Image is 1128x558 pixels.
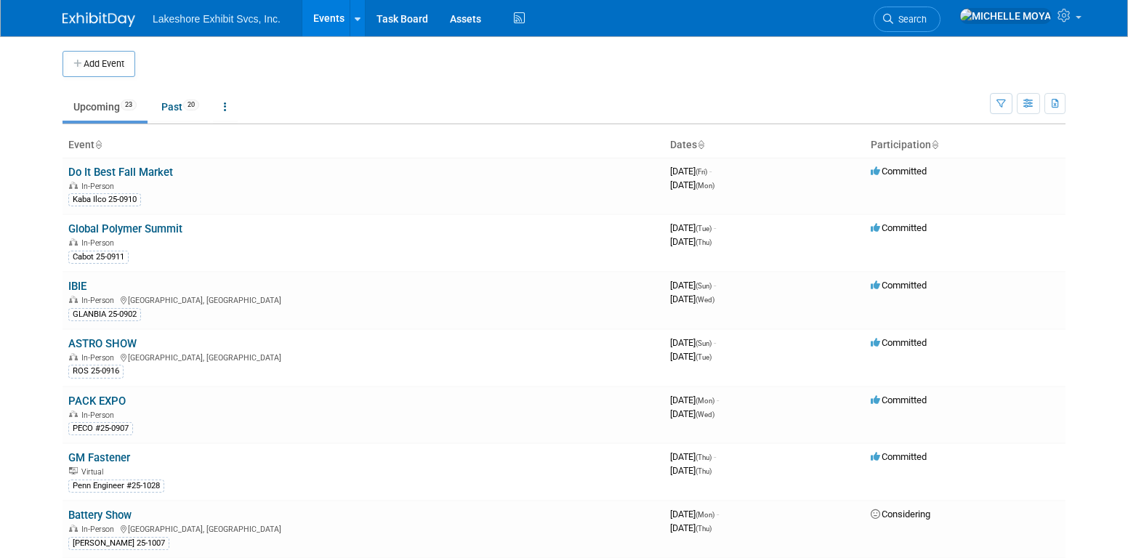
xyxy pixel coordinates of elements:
span: In-Person [81,525,118,534]
span: (Mon) [696,397,714,405]
span: In-Person [81,411,118,420]
span: [DATE] [670,166,712,177]
span: (Tue) [696,225,712,232]
span: [DATE] [670,179,714,190]
a: Sort by Start Date [697,139,704,150]
span: (Tue) [696,353,712,361]
span: - [714,451,716,462]
img: In-Person Event [69,238,78,246]
span: (Thu) [696,238,712,246]
span: In-Person [81,353,118,363]
span: 23 [121,100,137,110]
div: Kaba Ilco 25-0910 [68,193,141,206]
a: Search [874,7,940,32]
span: (Thu) [696,453,712,461]
span: - [714,337,716,348]
span: [DATE] [670,337,716,348]
span: Committed [871,166,927,177]
a: IBIE [68,280,86,293]
span: [DATE] [670,294,714,304]
span: Virtual [81,467,108,477]
span: (Fri) [696,168,707,176]
img: In-Person Event [69,296,78,303]
div: ROS 25-0916 [68,365,124,378]
img: Virtual Event [69,467,78,474]
div: [GEOGRAPHIC_DATA], [GEOGRAPHIC_DATA] [68,294,658,305]
a: Global Polymer Summit [68,222,182,235]
span: - [717,395,719,405]
span: (Thu) [696,525,712,533]
span: In-Person [81,238,118,248]
img: In-Person Event [69,182,78,189]
span: (Mon) [696,511,714,519]
img: In-Person Event [69,525,78,532]
img: MICHELLE MOYA [959,8,1052,24]
span: Committed [871,451,927,462]
span: Search [893,14,927,25]
div: Penn Engineer #25-1028 [68,480,164,493]
span: Committed [871,337,927,348]
span: 20 [183,100,199,110]
span: In-Person [81,296,118,305]
span: (Sun) [696,282,712,290]
button: Add Event [63,51,135,77]
div: [GEOGRAPHIC_DATA], [GEOGRAPHIC_DATA] [68,351,658,363]
span: [DATE] [670,465,712,476]
span: - [714,280,716,291]
a: Upcoming23 [63,93,148,121]
span: [DATE] [670,408,714,419]
span: [DATE] [670,395,719,405]
span: [DATE] [670,351,712,362]
span: (Sun) [696,339,712,347]
a: Sort by Participation Type [931,139,938,150]
span: [DATE] [670,236,712,247]
a: Past20 [150,93,210,121]
span: [DATE] [670,522,712,533]
span: [DATE] [670,451,716,462]
span: (Mon) [696,182,714,190]
div: [GEOGRAPHIC_DATA], [GEOGRAPHIC_DATA] [68,522,658,534]
span: - [714,222,716,233]
span: Considering [871,509,930,519]
a: Do It Best Fall Market [68,166,173,179]
th: Participation [865,133,1065,158]
a: Sort by Event Name [94,139,102,150]
span: [DATE] [670,509,719,519]
span: In-Person [81,182,118,191]
img: In-Person Event [69,411,78,418]
a: GM Fastener [68,451,130,464]
img: ExhibitDay [63,12,135,27]
span: - [717,509,719,519]
div: Cabot 25-0911 [68,251,129,264]
span: (Thu) [696,467,712,475]
span: (Wed) [696,296,714,304]
span: Committed [871,395,927,405]
span: [DATE] [670,222,716,233]
th: Event [63,133,664,158]
img: In-Person Event [69,353,78,360]
div: [PERSON_NAME] 25-1007 [68,537,169,550]
span: Lakeshore Exhibit Svcs, Inc. [153,13,281,25]
a: Battery Show [68,509,132,522]
a: PACK EXPO [68,395,126,408]
span: - [709,166,712,177]
span: Committed [871,280,927,291]
th: Dates [664,133,865,158]
span: Committed [871,222,927,233]
div: GLANBIA 25-0902 [68,308,141,321]
div: PECO #25-0907 [68,422,133,435]
a: ASTRO SHOW [68,337,137,350]
span: (Wed) [696,411,714,418]
span: [DATE] [670,280,716,291]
